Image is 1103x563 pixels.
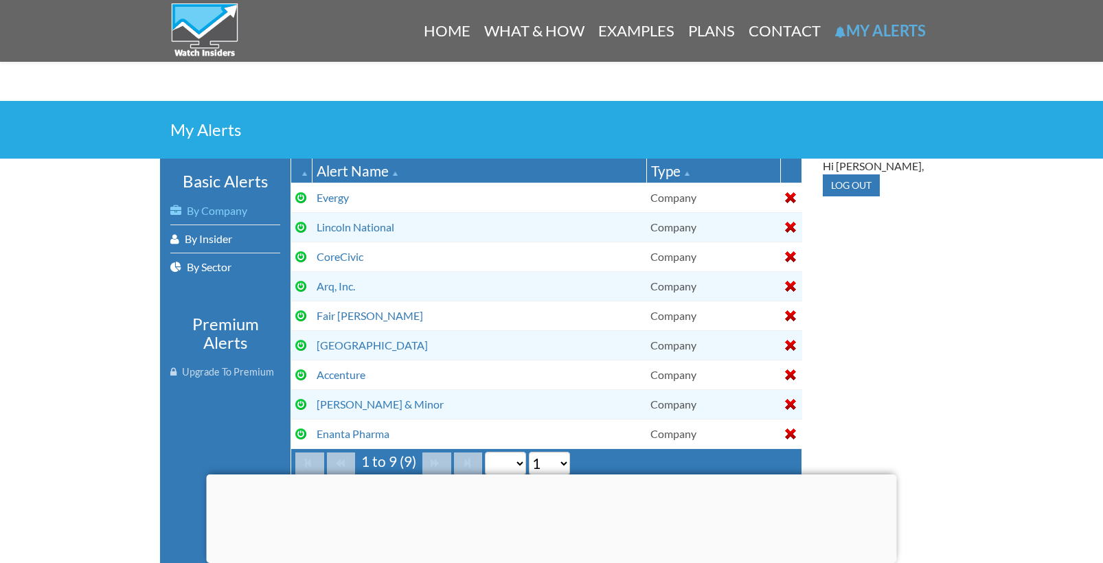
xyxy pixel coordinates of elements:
a: Enanta Pharma [317,427,389,440]
select: Select page number [529,452,570,475]
iframe: Advertisement [207,474,897,560]
div: Type [651,161,776,181]
a: CoreCivic [317,250,363,263]
a: Accenture [317,368,365,381]
td: Company [646,242,780,271]
a: By Sector [170,253,280,281]
td: Company [646,330,780,360]
a: Fair [PERSON_NAME] [317,309,423,322]
a: Arq, Inc. [317,279,355,292]
a: [PERSON_NAME] & Minor [317,398,444,411]
div: Alert Name [317,161,642,181]
a: By Insider [170,225,280,253]
td: Company [646,301,780,330]
td: Company [646,183,780,212]
h3: Basic Alerts [170,172,280,190]
th: Type: Ascending sort applied, activate to apply a descending sort [646,159,780,183]
a: Evergy [317,191,349,204]
td: Company [646,212,780,242]
h3: Premium Alerts [170,315,280,352]
td: Company [646,271,780,301]
a: By Company [170,197,280,225]
a: Upgrade To Premium [170,358,280,386]
h2: My Alerts [170,122,933,138]
th: : Ascending sort applied, activate to apply a descending sort [291,159,312,183]
input: Log out [823,174,880,196]
td: Company [646,419,780,448]
a: Lincoln National [317,220,394,233]
td: Company [646,360,780,389]
td: Company [646,389,780,419]
a: [GEOGRAPHIC_DATA] [317,338,428,352]
span: 1 to 9 (9) [358,452,420,470]
div: Hi [PERSON_NAME], [823,159,933,174]
th: : No sort applied, activate to apply an ascending sort [781,159,802,183]
th: Alert Name: Ascending sort applied, activate to apply a descending sort [312,159,647,183]
select: Select page size [485,452,526,475]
